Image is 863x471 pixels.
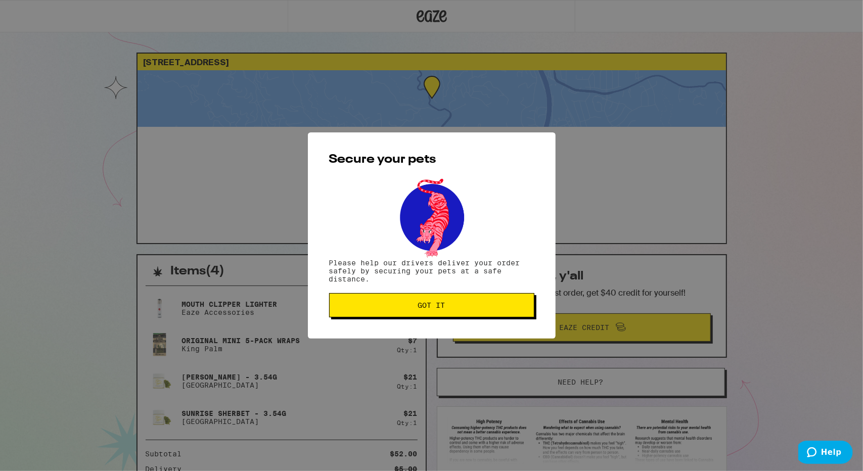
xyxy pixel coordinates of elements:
img: pets [390,176,473,259]
iframe: Opens a widget where you can find more information [798,441,853,466]
h2: Secure your pets [329,154,534,166]
p: Please help our drivers deliver your order safely by securing your pets at a safe distance. [329,259,534,283]
button: Got it [329,293,534,317]
span: Got it [418,302,445,309]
